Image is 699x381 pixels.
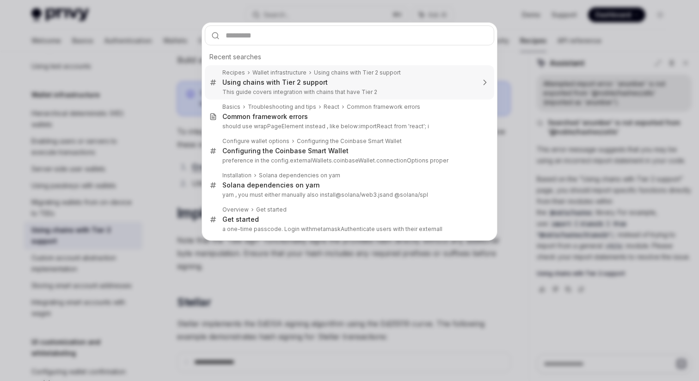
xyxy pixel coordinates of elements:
[333,157,376,164] b: coinbaseWallet.
[222,69,245,76] div: Recipes
[222,181,320,189] div: Solana dependencies on yarn
[312,225,341,232] b: metamask
[222,112,308,121] div: Common framework errors
[222,225,475,233] p: a one-time passcode. Login with Authenticate users with their externall
[359,123,377,130] b: import
[222,137,289,145] div: Configure wallet options
[248,103,316,111] div: Troubleshooting and tips
[336,191,383,198] b: @solana/web3.js
[222,172,251,179] div: Installation
[297,137,402,145] div: Configuring the Coinbase Smart Wallet
[222,78,328,86] b: Using chains with Tier 2 support
[324,103,339,111] div: React
[347,103,420,111] div: Common framework errors
[314,69,401,76] div: Using chains with Tier 2 support
[222,103,240,111] div: Basics
[222,206,249,213] div: Overview
[259,172,340,179] div: Solana dependencies on yarn
[222,88,475,96] p: This guide covers integration with chains that have Tier 2
[222,215,259,224] div: Get started
[222,123,475,130] p: should use wrapPageElement instead , like below: React from 'react'; i
[222,147,349,155] div: Configuring the Coinbase Smart Wallet
[252,69,307,76] div: Wallet infrastructure
[209,52,261,62] span: Recent searches
[222,157,475,164] p: preference in the config.externalWallets. connectionOptions proper
[222,191,475,199] p: yarn , you must either manually also install and @solana/spl
[256,206,287,213] div: Get started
